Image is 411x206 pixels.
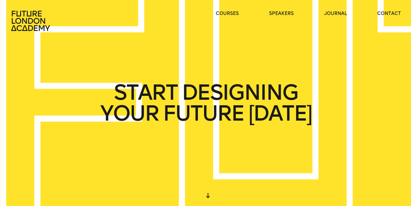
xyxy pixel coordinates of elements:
[324,10,347,17] a: journal
[181,82,297,103] span: DESIGNING
[269,10,294,17] a: speakers
[113,82,177,103] span: START
[377,10,401,17] a: contact
[248,103,311,124] span: [DATE]
[100,103,158,124] span: YOUR
[163,103,244,124] span: FUTURE
[216,10,239,17] a: courses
